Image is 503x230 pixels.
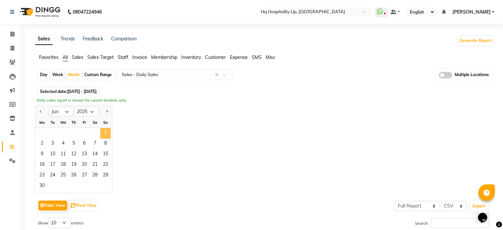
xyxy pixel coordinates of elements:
div: Su [100,117,111,128]
select: Showentries [48,218,71,228]
div: Custom Range [83,70,113,79]
div: Thursday, June 19, 2025 [68,160,79,170]
div: Friday, June 6, 2025 [79,139,90,149]
div: Sa [90,117,100,128]
div: Week [51,70,65,79]
div: Tu [47,117,58,128]
div: Monday, June 30, 2025 [37,181,47,192]
iframe: chat widget [475,204,496,223]
span: 24 [47,170,58,181]
div: Tuesday, June 3, 2025 [47,139,58,149]
img: logo [17,3,62,21]
span: [DATE] - [DATE] [67,89,97,94]
div: Monday, June 16, 2025 [37,160,47,170]
div: Tuesday, June 17, 2025 [47,160,58,170]
div: Monday, June 9, 2025 [37,149,47,160]
div: Month [66,70,81,79]
span: 30 [37,181,47,192]
div: Friday, June 27, 2025 [79,170,90,181]
div: Thursday, June 12, 2025 [68,149,79,160]
span: Sales Target [87,54,114,60]
span: Invoice [132,54,147,60]
span: Selected date: [38,87,98,96]
span: 5 [68,139,79,149]
span: Expense [230,54,248,60]
div: Wednesday, June 25, 2025 [58,170,68,181]
span: 16 [37,160,47,170]
span: 29 [100,170,111,181]
span: 26 [68,170,79,181]
span: 10 [47,149,58,160]
span: 6 [79,139,90,149]
span: 11 [58,149,68,160]
a: Comparison [111,36,137,42]
span: Multiple Locations [455,72,489,78]
span: 18 [58,160,68,170]
span: Staff [118,54,128,60]
b: 08047224946 [73,3,102,21]
div: Daily sales report is shown for current location only. [37,98,492,103]
div: Saturday, June 7, 2025 [90,139,100,149]
div: Saturday, June 28, 2025 [90,170,100,181]
div: Th [68,117,79,128]
div: Sunday, June 22, 2025 [100,160,111,170]
span: 15 [100,149,111,160]
span: 12 [68,149,79,160]
div: Saturday, June 14, 2025 [90,149,100,160]
span: [PERSON_NAME] [452,9,490,16]
span: 17 [47,160,58,170]
div: Wednesday, June 4, 2025 [58,139,68,149]
a: Feedback [83,36,103,42]
span: 4 [58,139,68,149]
div: Day [38,70,49,79]
span: 8 [100,139,111,149]
span: SMS [252,54,262,60]
span: Inventory [181,54,201,60]
span: 3 [47,139,58,149]
a: Trends [61,36,75,42]
div: Monday, June 2, 2025 [37,139,47,149]
span: 7 [90,139,100,149]
label: Show entries [38,218,84,228]
span: 13 [79,149,90,160]
span: 21 [90,160,100,170]
span: 20 [79,160,90,170]
button: Generate Report [458,36,493,45]
button: Pivot View [69,201,98,210]
label: Search: [415,218,489,228]
div: Tuesday, June 10, 2025 [47,149,58,160]
span: 1 [100,128,111,139]
span: All [63,54,68,60]
span: Membership [151,54,177,60]
select: Select month [49,107,74,117]
span: 25 [58,170,68,181]
button: Table View [38,201,67,210]
span: 19 [68,160,79,170]
select: Select year [74,107,99,117]
span: 2 [37,139,47,149]
span: 22 [100,160,111,170]
div: Sunday, June 1, 2025 [100,128,111,139]
div: Tuesday, June 24, 2025 [47,170,58,181]
span: 23 [37,170,47,181]
div: We [58,117,68,128]
div: Mo [37,117,47,128]
span: 28 [90,170,100,181]
a: Sales [35,33,53,45]
div: Friday, June 13, 2025 [79,149,90,160]
span: 9 [37,149,47,160]
span: Favorites [39,54,59,60]
div: Fr [79,117,90,128]
div: Sunday, June 8, 2025 [100,139,111,149]
div: Sunday, June 15, 2025 [100,149,111,160]
span: Customer [205,54,226,60]
span: 14 [90,149,100,160]
span: Clear all [215,71,221,78]
span: Sales [72,54,83,60]
div: Saturday, June 21, 2025 [90,160,100,170]
div: Wednesday, June 18, 2025 [58,160,68,170]
div: Wednesday, June 11, 2025 [58,149,68,160]
img: pivot.png [71,203,76,208]
span: 27 [79,170,90,181]
button: Next month [104,107,109,117]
